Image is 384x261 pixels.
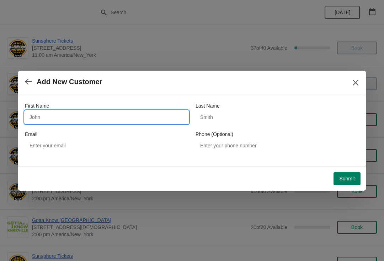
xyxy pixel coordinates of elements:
input: Enter your email [25,139,188,152]
label: Last Name [196,102,220,109]
h2: Add New Customer [37,78,102,86]
label: Email [25,131,37,138]
input: Smith [196,111,359,124]
input: Enter your phone number [196,139,359,152]
input: John [25,111,188,124]
button: Submit [334,172,361,185]
span: Submit [339,176,355,181]
label: First Name [25,102,49,109]
label: Phone (Optional) [196,131,233,138]
button: Close [349,76,362,89]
